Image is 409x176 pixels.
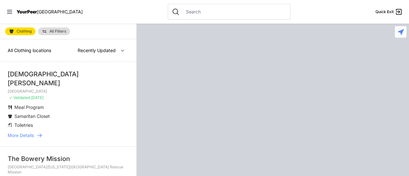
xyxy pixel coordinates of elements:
[8,70,129,88] div: [DEMOGRAPHIC_DATA][PERSON_NAME]
[375,8,403,16] a: Quick Exit
[182,9,286,15] input: Search
[8,132,34,139] span: More Details
[17,29,32,33] span: Clothing
[14,122,33,128] span: Toiletries
[5,27,35,35] a: Clothing
[14,113,50,119] span: Samaritan Closet
[31,95,43,100] span: [DATE]
[8,165,129,175] p: [GEOGRAPHIC_DATA]/[US_STATE][GEOGRAPHIC_DATA] Rescue Mission
[8,132,129,139] a: More Details
[50,29,66,33] span: All Filters
[38,27,70,35] a: All Filters
[8,48,51,53] span: All Clothing locations
[9,95,30,100] span: ✓ Validated
[8,154,129,163] div: The Bowery Mission
[17,9,37,14] span: YourPeer
[14,104,44,110] span: Meal Program
[375,9,394,14] span: Quick Exit
[17,10,83,14] a: YourPeer[GEOGRAPHIC_DATA]
[8,89,129,94] p: [GEOGRAPHIC_DATA]
[37,9,83,14] span: [GEOGRAPHIC_DATA]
